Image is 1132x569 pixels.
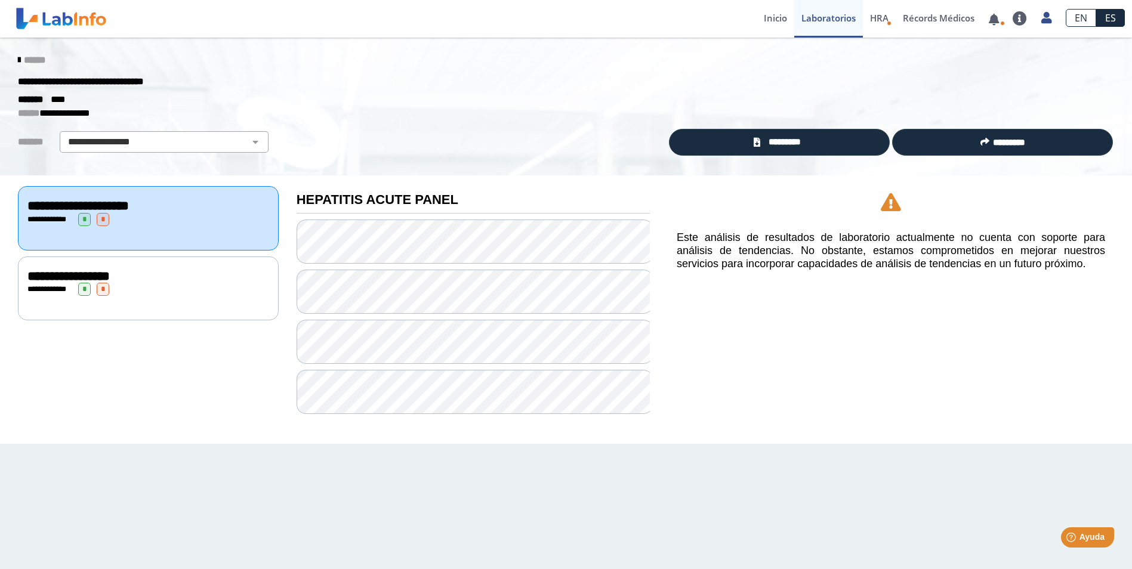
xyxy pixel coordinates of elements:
iframe: Help widget launcher [1026,522,1119,556]
b: HEPATITIS ACUTE PANEL [297,192,458,207]
span: HRA [870,12,889,24]
h5: Este análisis de resultados de laboratorio actualmente no cuenta con soporte para análisis de ten... [677,231,1105,270]
a: EN [1066,9,1096,27]
a: ES [1096,9,1125,27]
